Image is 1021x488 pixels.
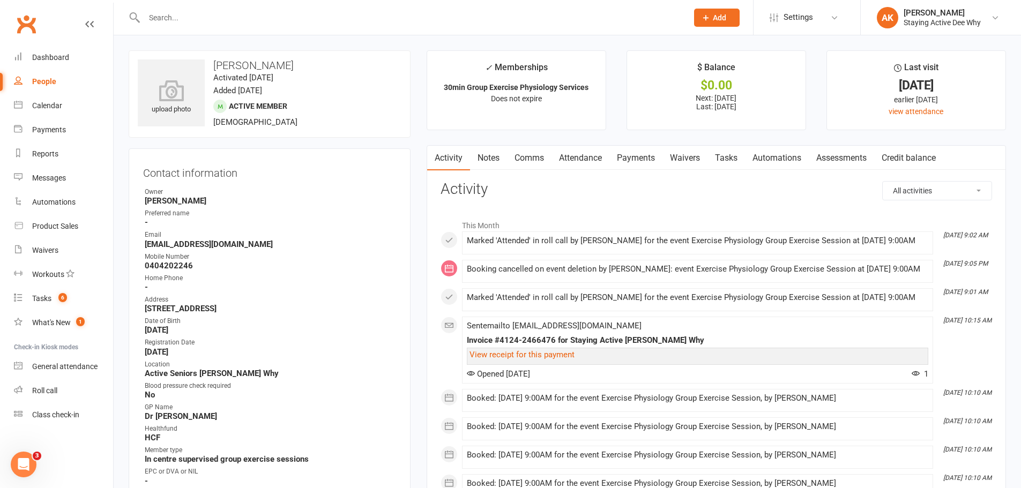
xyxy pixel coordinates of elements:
div: What's New [32,318,71,327]
li: This Month [441,214,992,231]
div: Booked: [DATE] 9:00AM for the event Exercise Physiology Group Exercise Session, by [PERSON_NAME] [467,394,928,403]
div: Booking cancelled on event deletion by [PERSON_NAME]: event Exercise Physiology Group Exercise Se... [467,265,928,274]
a: Reports [14,142,113,166]
a: Waivers [662,146,707,170]
a: People [14,70,113,94]
span: [DEMOGRAPHIC_DATA] [213,117,297,127]
i: [DATE] 9:01 AM [943,288,988,296]
strong: [PERSON_NAME] [145,196,396,206]
div: People [32,77,56,86]
a: Assessments [809,146,874,170]
div: Dashboard [32,53,69,62]
a: View receipt for this payment [469,350,575,359]
i: [DATE] 10:10 AM [943,474,992,482]
i: [DATE] 10:10 AM [943,446,992,453]
span: Sent email to [EMAIL_ADDRESS][DOMAIN_NAME] [467,321,642,331]
div: upload photo [138,80,205,115]
div: Address [145,295,396,305]
a: What's New1 [14,311,113,335]
a: Credit balance [874,146,943,170]
a: Clubworx [13,11,40,37]
div: Email [145,230,396,240]
iframe: Intercom live chat [11,452,36,477]
a: Notes [470,146,507,170]
div: Blood pressure check required [145,381,396,391]
strong: In centre supervised group exercise sessions [145,454,396,464]
div: Messages [32,174,66,182]
div: Mobile Number [145,252,396,262]
a: Attendance [552,146,609,170]
span: 3 [33,452,41,460]
strong: [STREET_ADDRESS] [145,304,396,313]
div: Preferred name [145,208,396,219]
a: Messages [14,166,113,190]
span: Opened [DATE] [467,369,530,379]
input: Search... [141,10,680,25]
div: EPC or DVA or NIL [145,467,396,477]
button: Add [694,9,740,27]
strong: HCF [145,433,396,442]
a: Waivers [14,238,113,262]
i: [DATE] 9:05 PM [943,260,988,267]
div: General attendance [32,362,98,371]
strong: 0404202246 [145,261,396,271]
a: Tasks [707,146,745,170]
strong: - [145,217,396,227]
a: Tasks 6 [14,287,113,311]
a: Dashboard [14,46,113,70]
div: Memberships [485,61,548,80]
strong: Dr [PERSON_NAME] [145,411,396,421]
div: [DATE] [837,80,996,91]
div: Booked: [DATE] 9:00AM for the event Exercise Physiology Group Exercise Session, by [PERSON_NAME] [467,479,928,488]
div: Workouts [32,270,64,279]
div: Last visit [894,61,938,80]
a: Comms [507,146,552,170]
div: Staying Active Dee Why [904,18,981,27]
div: Reports [32,149,58,158]
div: $0.00 [637,80,796,91]
span: Does not expire [491,94,542,103]
a: Class kiosk mode [14,403,113,427]
i: [DATE] 9:02 AM [943,231,988,239]
strong: No [145,390,396,400]
div: Owner [145,187,396,197]
span: Active member [229,102,287,110]
a: Roll call [14,379,113,403]
a: General attendance kiosk mode [14,355,113,379]
div: Home Phone [145,273,396,283]
div: earlier [DATE] [837,94,996,106]
div: Calendar [32,101,62,110]
a: Product Sales [14,214,113,238]
span: 1 [76,317,85,326]
span: Add [713,13,726,22]
div: Waivers [32,246,58,254]
a: Workouts [14,262,113,287]
div: Booked: [DATE] 9:00AM for the event Exercise Physiology Group Exercise Session, by [PERSON_NAME] [467,451,928,460]
time: Activated [DATE] [213,73,273,82]
h3: [PERSON_NAME] [138,59,401,71]
strong: [DATE] [145,347,396,357]
a: Automations [14,190,113,214]
div: Roll call [32,386,57,395]
div: Marked 'Attended' in roll call by [PERSON_NAME] for the event Exercise Physiology Group Exercise ... [467,293,928,302]
div: AK [877,7,898,28]
strong: 30min Group Exercise Physiology Services [444,83,588,92]
div: [PERSON_NAME] [904,8,981,18]
span: 6 [58,293,67,302]
div: Class check-in [32,410,79,419]
strong: Active Seniors [PERSON_NAME] Why [145,369,396,378]
i: ✓ [485,63,492,73]
a: view attendance [889,107,943,116]
p: Next: [DATE] Last: [DATE] [637,94,796,111]
div: Location [145,359,396,370]
div: Marked 'Attended' in roll call by [PERSON_NAME] for the event Exercise Physiology Group Exercise ... [467,236,928,245]
strong: - [145,476,396,486]
div: $ Balance [697,61,735,80]
i: [DATE] 10:10 AM [943,417,992,425]
div: Product Sales [32,222,78,230]
div: Healthfund [145,424,396,434]
strong: - [145,282,396,292]
span: Settings [784,5,813,29]
div: GP Name [145,402,396,412]
div: Payments [32,125,66,134]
